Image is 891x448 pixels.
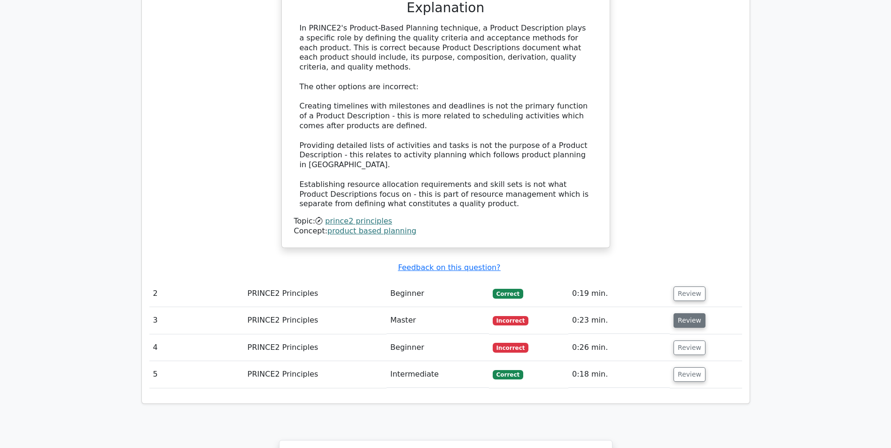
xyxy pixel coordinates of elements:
td: 2 [149,280,244,307]
a: product based planning [327,226,416,235]
button: Review [674,313,705,328]
td: 3 [149,307,244,334]
td: PRINCE2 Principles [244,307,387,334]
div: In PRINCE2's Product-Based Planning technique, a Product Description plays a specific role by def... [300,23,592,209]
td: 4 [149,334,244,361]
button: Review [674,286,705,301]
td: 0:23 min. [568,307,670,334]
td: Master [387,307,489,334]
button: Review [674,367,705,382]
div: Topic: [294,216,597,226]
span: Incorrect [493,316,529,325]
td: PRINCE2 Principles [244,361,387,388]
td: 0:18 min. [568,361,670,388]
td: PRINCE2 Principles [244,280,387,307]
td: 0:19 min. [568,280,670,307]
a: prince2 principles [325,216,392,225]
button: Review [674,340,705,355]
td: PRINCE2 Principles [244,334,387,361]
td: Beginner [387,280,489,307]
td: Intermediate [387,361,489,388]
a: Feedback on this question? [398,263,500,272]
span: Correct [493,289,523,298]
span: Incorrect [493,343,529,352]
span: Correct [493,370,523,379]
td: 0:26 min. [568,334,670,361]
td: Beginner [387,334,489,361]
td: 5 [149,361,244,388]
div: Concept: [294,226,597,236]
